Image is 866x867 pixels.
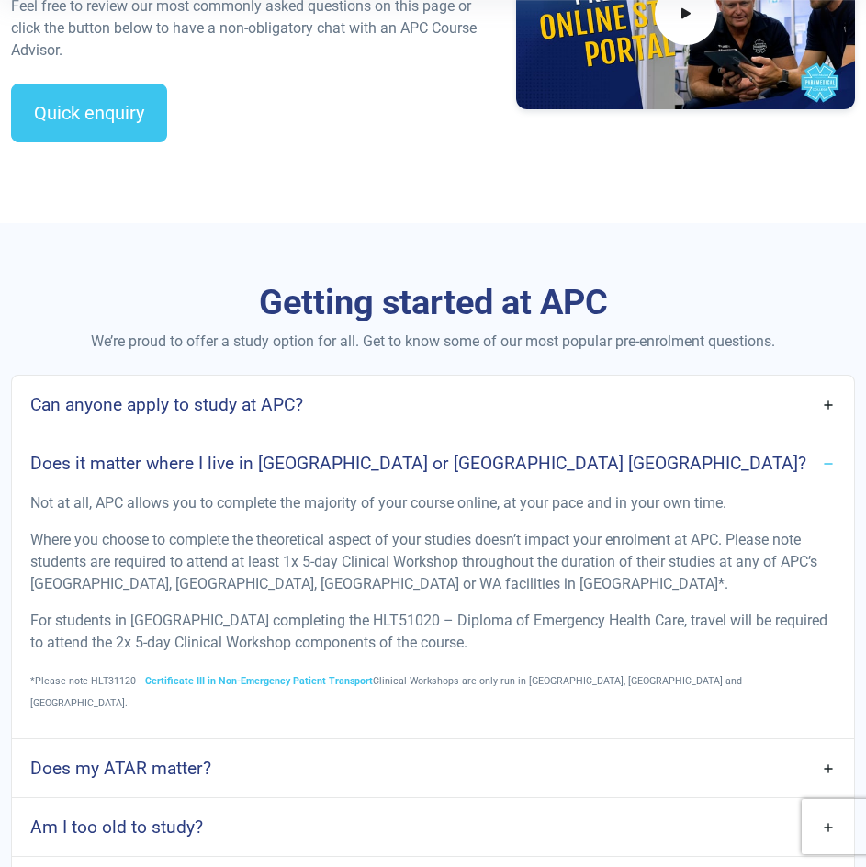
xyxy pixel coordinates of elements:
a: Does my ATAR matter? [12,747,854,790]
a: Does it matter where I live in [GEOGRAPHIC_DATA] or [GEOGRAPHIC_DATA] [GEOGRAPHIC_DATA]? [12,442,854,485]
a: Can anyone apply to study at APC? [12,383,854,426]
p: Where you choose to complete the theoretical aspect of your studies doesn’t impact your enrolment... [30,529,836,595]
a: Am I too old to study? [12,805,854,849]
a: Certificate III in Non-Emergency Patient Transport [145,675,373,687]
h4: Am I too old to study? [30,816,203,838]
a: Quick enquiry [11,84,167,142]
h3: Getting started at APC [11,282,855,324]
h4: Can anyone apply to study at APC? [30,394,303,415]
h4: Does my ATAR matter? [30,758,211,779]
span: *Please note HLT31120 – Clinical Workshops are only run in [GEOGRAPHIC_DATA], [GEOGRAPHIC_DATA] a... [30,675,742,709]
p: For students in [GEOGRAPHIC_DATA] completing the HLT51020 – Diploma of Emergency Health Care, tra... [30,610,836,654]
p: Not at all, APC allows you to complete the majority of your course online, at your pace and in yo... [30,492,836,514]
p: We’re proud to offer a study option for all. Get to know some of our most popular pre-enrolment q... [11,331,855,353]
h4: Does it matter where I live in [GEOGRAPHIC_DATA] or [GEOGRAPHIC_DATA] [GEOGRAPHIC_DATA]? [30,453,806,474]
